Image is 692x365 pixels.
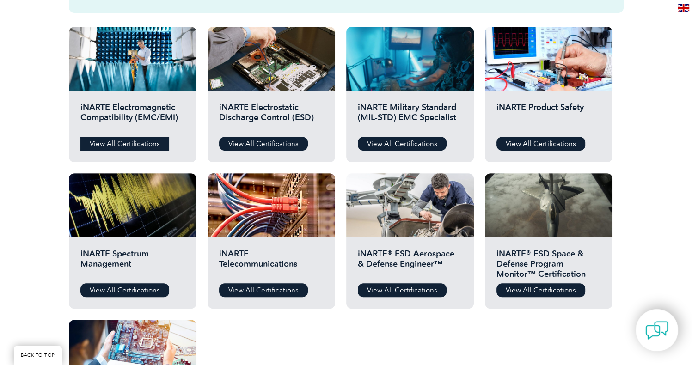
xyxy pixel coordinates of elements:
h2: iNARTE Product Safety [496,102,601,130]
img: en [678,4,689,12]
a: View All Certifications [496,283,585,297]
a: View All Certifications [80,283,169,297]
a: View All Certifications [496,137,585,151]
h2: iNARTE Telecommunications [219,249,324,276]
h2: iNARTE Electromagnetic Compatibility (EMC/EMI) [80,102,185,130]
a: BACK TO TOP [14,346,62,365]
h2: iNARTE® ESD Aerospace & Defense Engineer™ [358,249,462,276]
h2: iNARTE® ESD Space & Defense Program Monitor™ Certification [496,249,601,276]
img: contact-chat.png [645,319,668,342]
a: View All Certifications [219,283,308,297]
a: View All Certifications [358,283,447,297]
h2: iNARTE Electrostatic Discharge Control (ESD) [219,102,324,130]
a: View All Certifications [80,137,169,151]
h2: iNARTE Spectrum Management [80,249,185,276]
h2: iNARTE Military Standard (MIL-STD) EMC Specialist [358,102,462,130]
a: View All Certifications [358,137,447,151]
a: View All Certifications [219,137,308,151]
